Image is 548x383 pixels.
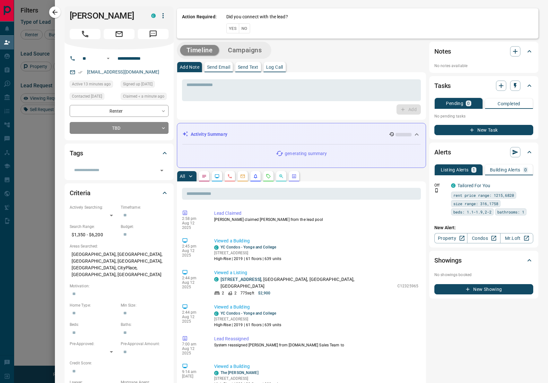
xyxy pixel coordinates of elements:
[214,174,220,179] svg: Lead Browsing Activity
[182,370,204,374] p: 9:14 am
[258,290,271,296] p: $2,900
[467,101,470,106] p: 0
[151,13,156,18] div: condos.ca
[457,183,490,188] a: Tailored For You
[266,174,271,179] svg: Requests
[214,371,219,375] div: condos.ca
[121,322,169,327] p: Baths:
[182,216,204,221] p: 2:58 pm
[227,174,232,179] svg: Calls
[238,65,258,69] p: Send Text
[70,322,117,327] p: Beds:
[234,290,237,296] p: 2
[214,250,282,256] p: [STREET_ADDRESS]
[266,65,283,69] p: Log Call
[453,200,498,207] span: size range: 316,1758
[222,45,268,56] button: Campaigns
[70,283,169,289] p: Motivation:
[214,342,418,348] p: System reassigned [PERSON_NAME] from [DOMAIN_NAME] Sales Team to
[87,69,160,74] a: [EMAIL_ADDRESS][DOMAIN_NAME]
[434,81,451,91] h2: Tasks
[70,230,117,240] p: $1,350 - $6,200
[70,11,142,21] h1: [PERSON_NAME]
[182,276,204,280] p: 2:44 pm
[70,360,169,366] p: Credit Score:
[291,174,297,179] svg: Agent Actions
[182,128,421,140] div: Activity Summary
[441,168,469,172] p: Listing Alerts
[434,284,533,294] button: New Showing
[453,209,491,215] span: beds: 1.1-1.9,2-2
[221,276,394,290] p: , [GEOGRAPHIC_DATA], [GEOGRAPHIC_DATA], [GEOGRAPHIC_DATA]
[214,376,282,381] p: [STREET_ADDRESS]
[70,205,117,210] p: Actively Searching:
[70,145,169,161] div: Tags
[434,253,533,268] div: Showings
[121,93,169,102] div: Tue Aug 12 2025
[434,46,451,57] h2: Notes
[191,131,227,138] p: Activity Summary
[434,147,451,157] h2: Alerts
[182,342,204,346] p: 7:00 am
[434,125,533,135] button: New Task
[180,65,199,69] p: Add Note
[279,174,284,179] svg: Opportunities
[490,168,520,172] p: Building Alerts
[226,13,288,20] p: Did you connect with the lead?
[138,29,169,39] span: Message
[104,29,135,39] span: Email
[182,310,204,315] p: 2:44 pm
[214,245,219,250] div: condos.ca
[214,217,418,222] p: [PERSON_NAME] claimed [PERSON_NAME] from the lead pool
[182,248,204,257] p: Aug 12 2025
[121,205,169,210] p: Timeframe:
[214,322,282,328] p: High-Rise | 2019 | 61 floors | 639 units
[207,65,230,69] p: Send Email
[182,221,204,230] p: Aug 12 2025
[451,183,456,188] div: condos.ca
[182,315,204,324] p: Aug 12 2025
[453,192,514,198] span: rent price range: 1215,6820
[70,185,169,201] div: Criteria
[214,210,418,217] p: Lead Claimed
[70,81,117,90] div: Tue Aug 12 2025
[70,302,117,308] p: Home Type:
[467,233,500,243] a: Condos
[104,55,112,62] button: Open
[121,81,169,90] div: Thu Feb 18 2021
[397,283,418,289] p: C12325965
[214,238,418,244] p: Viewed a Building
[221,245,276,249] a: YC Condos - Yonge and College
[70,105,169,117] div: Renter
[434,44,533,59] div: Notes
[70,188,91,198] h2: Criteria
[434,182,447,188] p: Off
[70,122,169,134] div: TBD
[70,224,117,230] p: Search Range:
[434,78,533,93] div: Tasks
[182,13,217,33] p: Action Required:
[182,346,204,355] p: Aug 12 2025
[214,316,282,322] p: [STREET_ADDRESS]
[72,93,102,100] span: Contacted [DATE]
[182,374,204,379] p: [DATE]
[123,81,152,87] span: Signed up [DATE]
[157,166,166,175] button: Open
[214,335,418,342] p: Lead Reassigned
[214,269,418,276] p: Viewed a Listing
[473,168,475,172] p: 1
[253,174,258,179] svg: Listing Alerts
[240,174,245,179] svg: Emails
[221,311,276,316] a: YC Condos - Yonge and College
[121,341,169,347] p: Pre-Approval Amount:
[285,150,327,157] p: generating summary
[221,277,261,282] a: [STREET_ADDRESS]
[70,29,100,39] span: Call
[434,144,533,160] div: Alerts
[70,341,117,347] p: Pre-Approved:
[70,243,169,249] p: Areas Searched:
[434,63,533,69] p: No notes available
[500,233,533,243] a: Mr.Loft
[434,233,467,243] a: Property
[182,244,204,248] p: 2:45 pm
